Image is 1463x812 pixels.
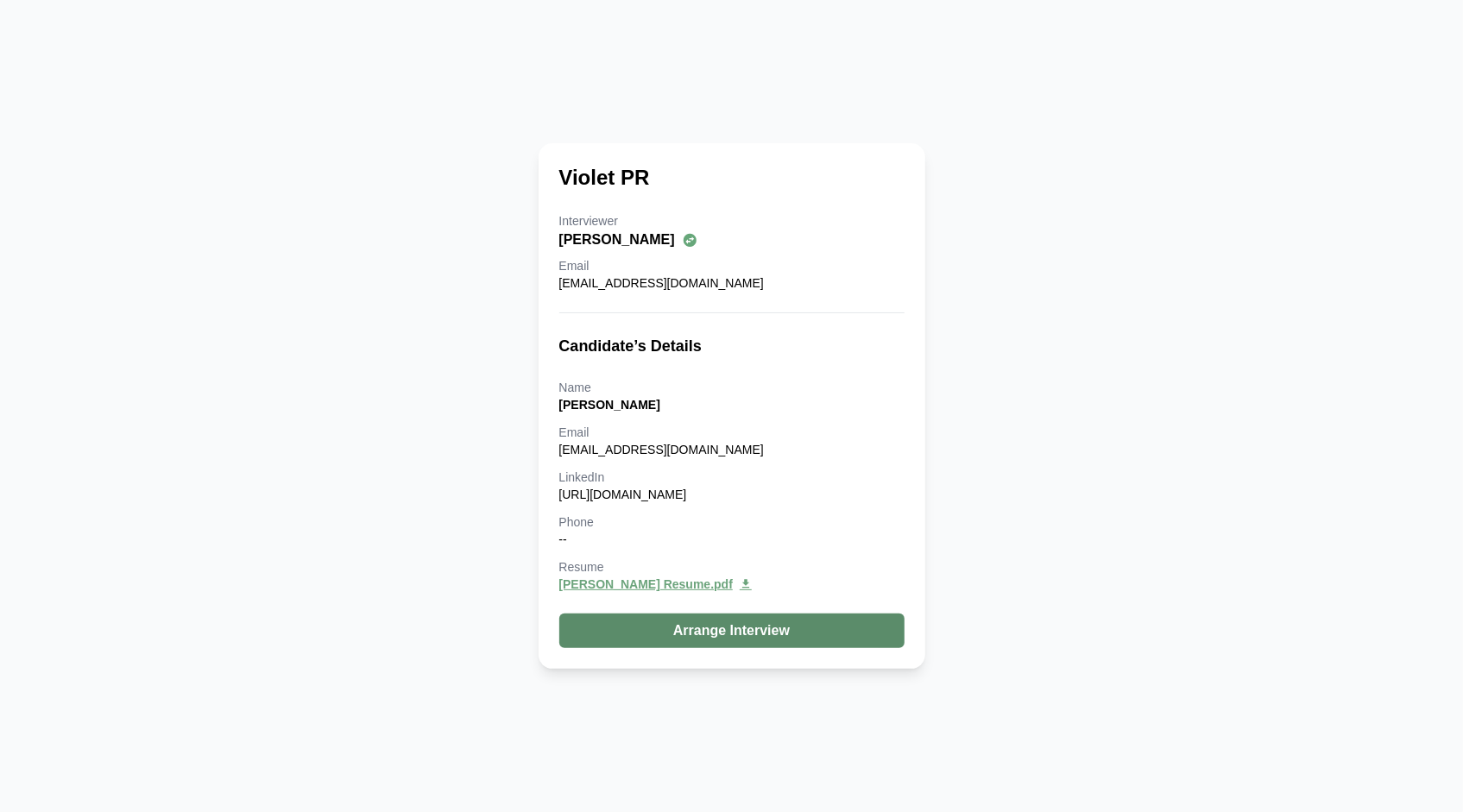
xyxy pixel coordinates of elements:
[559,513,905,531] div: Phone
[559,469,905,486] div: LinkedIn
[559,424,905,441] div: Email
[559,558,905,576] div: Resume
[559,396,905,413] div: [PERSON_NAME]
[559,259,590,273] span: Email
[559,164,650,192] h2: Violet PR
[559,334,905,358] h3: Candidate’s Details
[559,212,905,230] div: Interviewer
[559,576,905,593] a: [PERSON_NAME] Resume.pdf
[559,614,905,648] button: Arrange Interview
[559,379,905,396] div: Name
[559,441,905,458] div: [EMAIL_ADDRESS][DOMAIN_NAME]
[559,230,905,250] div: [PERSON_NAME]
[559,488,687,501] a: [URL][DOMAIN_NAME]
[559,531,905,548] div: --
[559,274,905,292] div: [EMAIL_ADDRESS][DOMAIN_NAME]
